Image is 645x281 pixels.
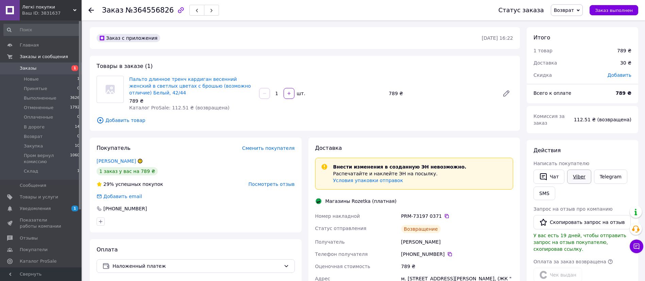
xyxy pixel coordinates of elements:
[533,259,606,264] span: Оплата за заказ возвращена
[401,213,513,219] div: PRM-73197 0371
[70,95,80,101] span: 3626
[96,193,143,200] div: Добавить email
[77,168,80,174] span: 1
[315,264,371,269] span: Оценочная стоимость
[616,90,631,96] b: 789 ₴
[97,246,118,253] span: Оплата
[608,72,631,78] span: Добавить
[333,164,466,170] span: Внести изменения в созданную ЭН невозможно.
[533,48,553,53] span: 1 товар
[315,251,368,257] span: Телефон получателя
[20,194,58,200] span: Товары и услуги
[594,170,627,184] a: Telegram
[567,170,591,184] a: Viber
[20,217,63,229] span: Показатели работы компании
[103,205,148,212] div: [PHONE_NUMBER]
[102,6,123,14] span: Заказ
[22,10,82,16] div: Ваш ID: 3831637
[616,55,635,70] div: 30 ₴
[125,6,174,14] span: №364556826
[75,143,80,149] span: 10
[554,7,574,13] span: Возврат
[20,182,46,189] span: Сообщения
[499,87,513,100] a: Редактировать
[401,251,513,258] div: [PHONE_NUMBER]
[533,147,561,154] span: Действия
[97,167,158,175] div: 1 заказ у вас на 789 ₴
[315,226,367,231] span: Статус отправления
[324,198,398,205] div: Магазины Rozetka (платная)
[97,34,160,42] div: Заказ с приложения
[97,117,513,124] span: Добавить товар
[315,213,360,219] span: Номер накладной
[20,54,68,60] span: Заказы и сообщения
[533,187,555,200] button: SMS
[77,76,80,82] span: 1
[400,260,514,273] div: 789 ₴
[129,105,230,110] span: Каталог ProSale: 112.51 ₴ (возвращена)
[333,178,403,183] a: Условия упаковки отправок
[386,89,497,98] div: 789 ₴
[24,105,53,111] span: Отмененные
[333,170,466,177] p: Распечатайте и наклейте ЭН на посылку.
[71,65,78,71] span: 1
[20,247,48,253] span: Покупатели
[533,72,552,78] span: Скидка
[617,47,631,54] div: 789 ₴
[533,60,557,66] span: Доставка
[3,24,80,36] input: Поиск
[533,161,589,166] span: Написать покупателю
[97,145,131,151] span: Покупатель
[103,181,114,187] span: 29%
[113,262,281,270] span: Наложенный платеж
[24,76,39,82] span: Новые
[129,76,251,95] a: Пальто длинное тренч кардиган весенний женский в светлых цветах с брошью (возможно отличие) Белый...
[97,158,136,164] a: [PERSON_NAME]
[88,7,94,14] div: Вернуться назад
[20,65,36,71] span: Заказы
[103,193,143,200] div: Добавить email
[498,7,544,14] div: Статус заказа
[315,145,342,151] span: Доставка
[533,206,613,212] span: Запрос на отзыв про компанию
[97,181,163,188] div: успешных покупок
[242,145,294,151] span: Сменить покупателя
[22,4,73,10] span: Легкі покупки
[595,8,633,13] span: Заказ выполнен
[400,236,514,248] div: [PERSON_NAME]
[24,114,53,120] span: Оплаченные
[24,134,43,140] span: Возврат
[20,42,39,48] span: Главная
[129,98,254,104] div: 789 ₴
[533,34,550,41] span: Итого
[630,240,643,253] button: Чат с покупателем
[24,168,38,174] span: Склад
[24,143,43,149] span: Закупка
[20,206,51,212] span: Уведомления
[77,134,80,140] span: 0
[77,86,80,92] span: 0
[77,114,80,120] span: 0
[533,90,571,96] span: Всего к оплате
[315,239,345,245] span: Получатель
[24,124,45,130] span: В дороге
[71,206,78,211] span: 1
[295,90,306,97] div: шт.
[70,153,80,165] span: 1060
[249,181,295,187] span: Посмотреть отзыв
[75,124,80,130] span: 14
[70,105,80,111] span: 1792
[20,235,38,241] span: Отзывы
[533,113,565,126] span: Комиссия за заказ
[533,215,631,229] button: Скопировать запрос на отзыв
[97,63,153,69] span: Товары в заказе (1)
[533,233,626,252] span: У вас есть 19 дней, чтобы отправить запрос на отзыв покупателю, скопировав ссылку.
[401,225,441,233] div: Возвращение
[24,95,56,101] span: Выполненные
[24,86,47,92] span: Принятые
[590,5,638,15] button: Заказ выполнен
[24,153,70,165] span: Пром вернул комиссию
[533,170,564,184] button: Чат
[20,258,56,264] span: Каталог ProSale
[482,35,513,41] time: [DATE] 16:22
